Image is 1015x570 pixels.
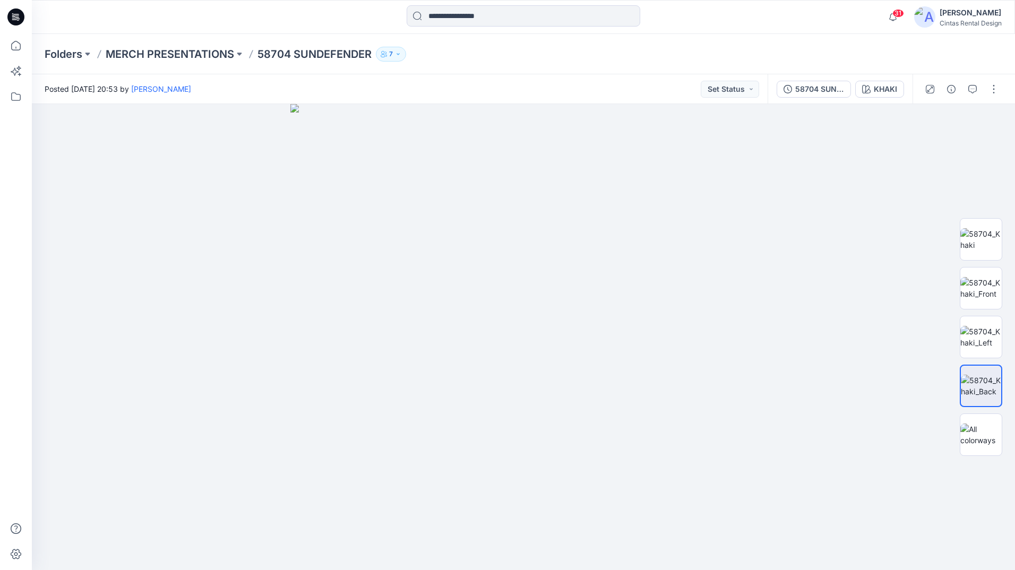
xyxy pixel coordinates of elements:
[777,81,851,98] button: 58704 SUNDEFENDER
[914,6,935,28] img: avatar
[131,84,191,93] a: [PERSON_NAME]
[874,83,897,95] div: KHAKI
[960,326,1002,348] img: 58704_Khaki_Left
[961,375,1001,397] img: 58704_Khaki_Back
[960,228,1002,251] img: 58704_Khaki
[855,81,904,98] button: KHAKI
[45,83,191,94] span: Posted [DATE] 20:53 by
[290,104,756,570] img: eyJhbGciOiJIUzI1NiIsImtpZCI6IjAiLCJzbHQiOiJzZXMiLCJ0eXAiOiJKV1QifQ.eyJkYXRhIjp7InR5cGUiOiJzdG9yYW...
[45,47,82,62] a: Folders
[940,19,1002,27] div: Cintas Rental Design
[960,424,1002,446] img: All colorways
[892,9,904,18] span: 31
[943,81,960,98] button: Details
[960,277,1002,299] img: 58704_Khaki_Front
[257,47,372,62] p: 58704 SUNDEFENDER
[795,83,844,95] div: 58704 SUNDEFENDER
[389,48,393,60] p: 7
[376,47,406,62] button: 7
[940,6,1002,19] div: [PERSON_NAME]
[106,47,234,62] a: MERCH PRESENTATIONS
